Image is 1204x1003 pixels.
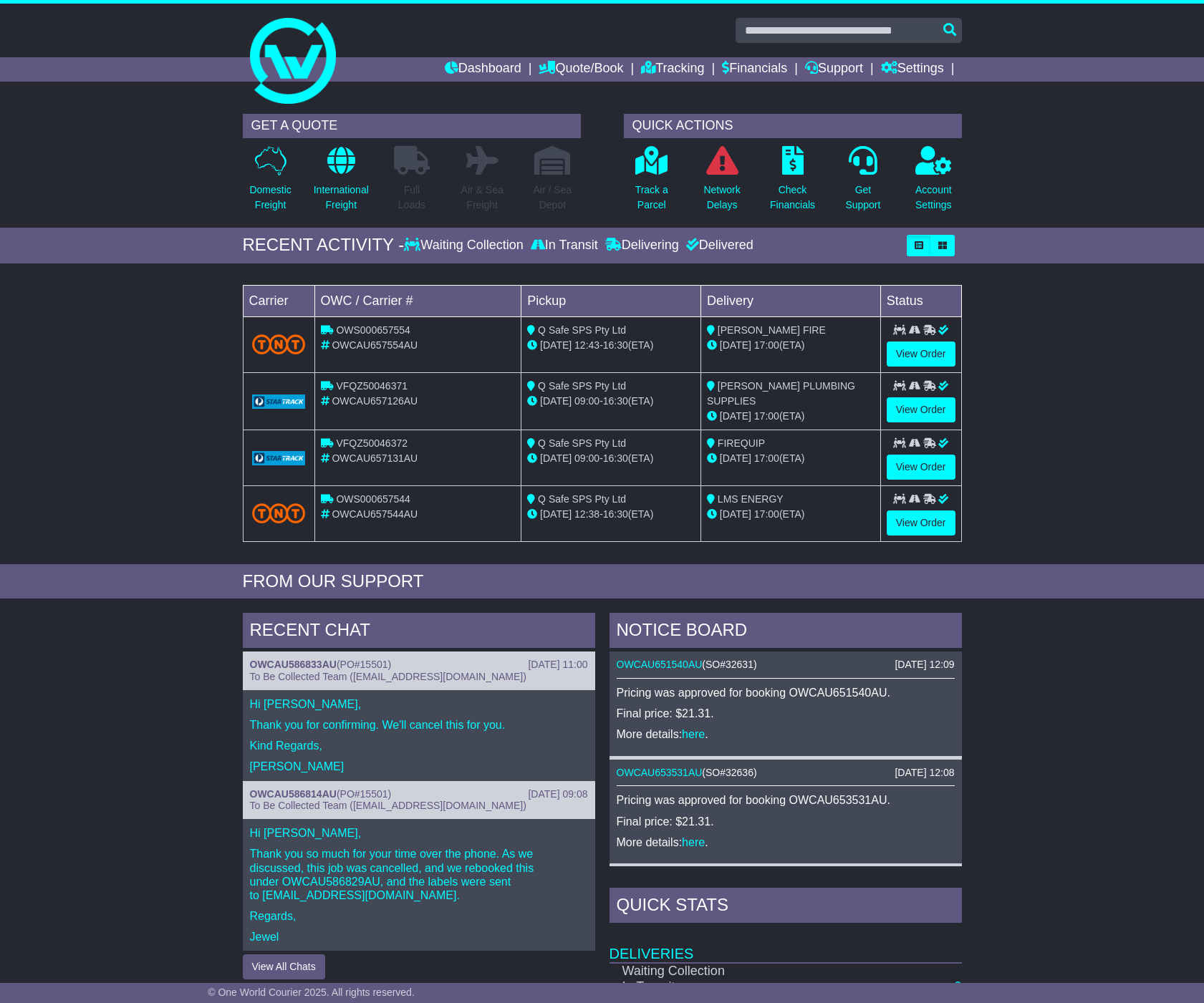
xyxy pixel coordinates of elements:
td: In Transit [610,979,823,995]
img: TNT_Domestic.png [252,334,306,354]
a: Quote/Book [539,57,623,82]
div: [DATE] 12:09 [895,659,954,671]
p: Jewel [250,930,588,944]
p: Full Loads [394,183,430,213]
p: Check Financials [770,183,815,213]
div: - (ETA) [527,507,695,522]
a: Tracking [641,57,704,82]
p: Hi [PERSON_NAME], [250,826,588,840]
a: OWCAU586814AU [250,788,337,800]
a: Dashboard [445,57,521,82]
span: [DATE] [540,395,572,407]
a: here [682,836,705,848]
p: Pricing was approved for booking OWCAU653531AU. [617,793,955,807]
div: Delivering [602,238,683,253]
div: Waiting Collection [404,238,526,253]
a: Support [805,57,863,82]
div: (ETA) [707,507,875,522]
a: CheckFinancials [769,145,816,221]
div: RECENT ACTIVITY - [243,235,405,256]
div: [DATE] 09:08 [528,788,587,800]
span: OWCAU657544AU [332,508,418,520]
p: More details: . [617,835,955,849]
span: 16:30 [603,395,628,407]
span: 09:00 [574,395,599,407]
span: 09:00 [574,452,599,464]
td: Deliveries [610,926,962,963]
div: QUICK ACTIONS [624,114,962,138]
div: Delivered [683,238,753,253]
div: ( ) [250,788,588,800]
p: Track a Parcel [635,183,668,213]
span: OWCAU657131AU [332,452,418,464]
span: Q Safe SPS Pty Ltd [538,437,626,449]
span: 17:00 [754,452,779,464]
span: SO#32631 [705,659,753,670]
div: - (ETA) [527,451,695,466]
div: [DATE] 11:00 [528,659,587,671]
p: Network Delays [703,183,740,213]
a: OWCAU586833AU [250,659,337,670]
a: GetSupport [844,145,881,221]
span: SO#32636 [705,767,753,778]
span: Q Safe SPS Pty Ltd [538,380,626,392]
button: View All Chats [243,954,325,979]
p: Air / Sea Depot [534,183,572,213]
div: ( ) [617,767,955,779]
p: Regards, [250,909,588,923]
p: [PERSON_NAME] [250,760,588,773]
span: 16:30 [603,508,628,520]
a: OWCAU653531AU [617,767,703,778]
span: OWCAU657554AU [332,339,418,351]
p: Air & Sea Freight [461,183,504,213]
a: Track aParcel [635,145,669,221]
span: [DATE] [720,410,751,422]
span: 17:00 [754,410,779,422]
span: [DATE] [720,452,751,464]
span: OWS000657554 [336,324,410,336]
a: DomesticFreight [249,145,292,221]
div: (ETA) [707,409,875,424]
div: ( ) [250,659,588,671]
span: PO#15501 [340,788,388,800]
div: (ETA) [707,451,875,466]
div: FROM OUR SUPPORT [243,571,962,592]
p: Pricing was approved for booking OWCAU651540AU. [617,686,955,699]
div: (ETA) [707,338,875,353]
span: VFQZ50046372 [336,437,408,449]
td: Pickup [521,285,701,316]
a: NetworkDelays [703,145,741,221]
a: Financials [722,57,787,82]
span: [DATE] [540,452,572,464]
img: GetCarrierServiceLogo [252,451,306,465]
span: 17:00 [754,508,779,520]
td: Status [880,285,961,316]
a: OWCAU651540AU [617,659,703,670]
td: Delivery [700,285,880,316]
span: 16:30 [603,452,628,464]
p: Hi [PERSON_NAME], [250,697,588,711]
span: 16:30 [603,339,628,351]
div: In Transit [527,238,602,253]
a: InternationalFreight [313,145,370,221]
a: View Order [887,341,955,367]
a: View Order [887,397,955,422]
div: - (ETA) [527,394,695,409]
span: 12:38 [574,508,599,520]
span: To Be Collected Team ([EMAIL_ADDRESS][DOMAIN_NAME]) [250,800,526,811]
span: [DATE] [540,339,572,351]
img: TNT_Domestic.png [252,503,306,523]
span: © One World Courier 2025. All rights reserved. [208,987,415,998]
p: More details: . [617,727,955,741]
span: [DATE] [720,339,751,351]
a: Settings [881,57,944,82]
span: VFQZ50046371 [336,380,408,392]
span: [PERSON_NAME] FIRE [718,324,826,336]
span: Q Safe SPS Pty Ltd [538,493,626,505]
div: GET A QUOTE [243,114,581,138]
div: - (ETA) [527,338,695,353]
a: AccountSettings [915,145,953,221]
p: International Freight [314,183,369,213]
div: RECENT CHAT [243,613,595,651]
p: Final price: $21.31. [617,707,955,720]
